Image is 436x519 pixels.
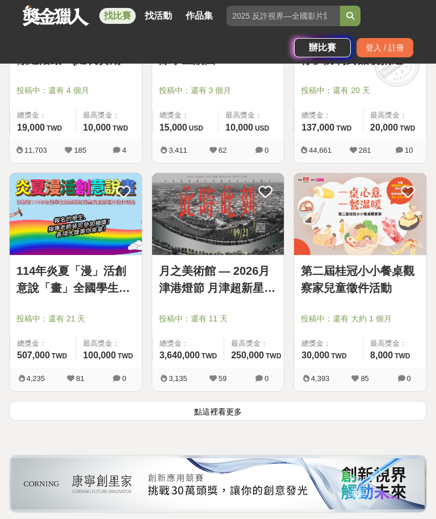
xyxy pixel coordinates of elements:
[169,146,187,154] span: 3,411
[294,173,426,255] img: Cover Image
[10,173,142,256] a: Cover Image
[311,374,330,383] span: 4,393
[160,123,187,132] span: 15,000
[227,6,340,26] input: 2025 反詐視界—全國影片競賽
[336,124,351,132] span: TWD
[76,374,84,383] span: 81
[47,124,62,132] span: TWD
[370,338,420,349] span: 最高獎金：
[265,146,269,154] span: 0
[83,350,116,360] span: 100,000
[83,123,111,132] span: 10,000
[219,374,227,383] span: 59
[370,110,420,121] span: 最高獎金：
[152,173,284,256] a: Cover Image
[359,146,371,154] span: 281
[225,123,253,132] span: 10,000
[83,110,135,121] span: 最高獎金：
[118,352,133,360] span: TWD
[159,85,278,97] span: 投稿中：還有 3 個月
[160,110,211,121] span: 總獎金：
[294,38,351,57] a: 辦比賽
[16,313,135,325] span: 投稿中：還有 21 天
[17,350,50,360] span: 507,000
[140,8,177,24] a: 找活動
[83,338,135,349] span: 最高獎金：
[301,313,420,325] span: 投稿中：還有 大約 1 個月
[301,85,420,97] span: 投稿中：還有 20 天
[301,262,420,296] a: 第二屆桂冠小小餐桌觀察家兒童徵件活動
[309,146,332,154] span: 44,661
[265,374,269,383] span: 0
[370,123,398,132] span: 20,000
[152,173,284,255] img: Cover Image
[24,146,47,154] span: 11,703
[219,146,227,154] span: 62
[159,313,278,325] span: 投稿中：還有 11 天
[266,352,281,360] span: TWD
[160,350,200,360] span: 3,640,000
[99,8,136,24] a: 找比賽
[301,350,329,360] span: 30,000
[11,458,425,509] img: f33f8d24-4695-4454-9823-14e52218235c.png
[400,124,415,132] span: TWD
[331,352,346,360] span: TWD
[360,374,368,383] span: 85
[189,124,203,132] span: USD
[294,173,426,256] a: Cover Image
[169,374,187,383] span: 3,135
[17,123,45,132] span: 19,000
[10,173,142,255] img: Cover Image
[122,146,126,154] span: 4
[159,262,278,296] a: 月之美術館 — 2026月津港燈節 月津超新星 作品提案徵選計畫 〈OPEN CALL〉
[16,262,135,296] a: 114年炎夏「漫」活創意說「畫」全國學生犯罪預防漫畫與創意短片徵件
[181,8,217,24] a: 作品集
[202,352,217,360] span: TWD
[231,338,281,349] span: 最高獎金：
[357,38,413,57] div: 登入 / 註冊
[407,374,411,383] span: 0
[405,146,413,154] span: 10
[160,338,217,349] span: 總獎金：
[301,123,334,132] span: 137,000
[231,350,264,360] span: 250,000
[112,124,128,132] span: TWD
[301,338,356,349] span: 總獎金：
[52,352,67,360] span: TWD
[370,350,393,360] span: 8,000
[27,374,45,383] span: 4,235
[301,110,356,121] span: 總獎金：
[17,338,69,349] span: 總獎金：
[74,146,86,154] span: 185
[225,110,277,121] span: 最高獎金：
[255,124,269,132] span: USD
[17,110,69,121] span: 總獎金：
[9,401,427,421] button: 點這裡看更多
[16,85,135,97] span: 投稿中：還有 4 個月
[395,352,410,360] span: TWD
[122,374,126,383] span: 0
